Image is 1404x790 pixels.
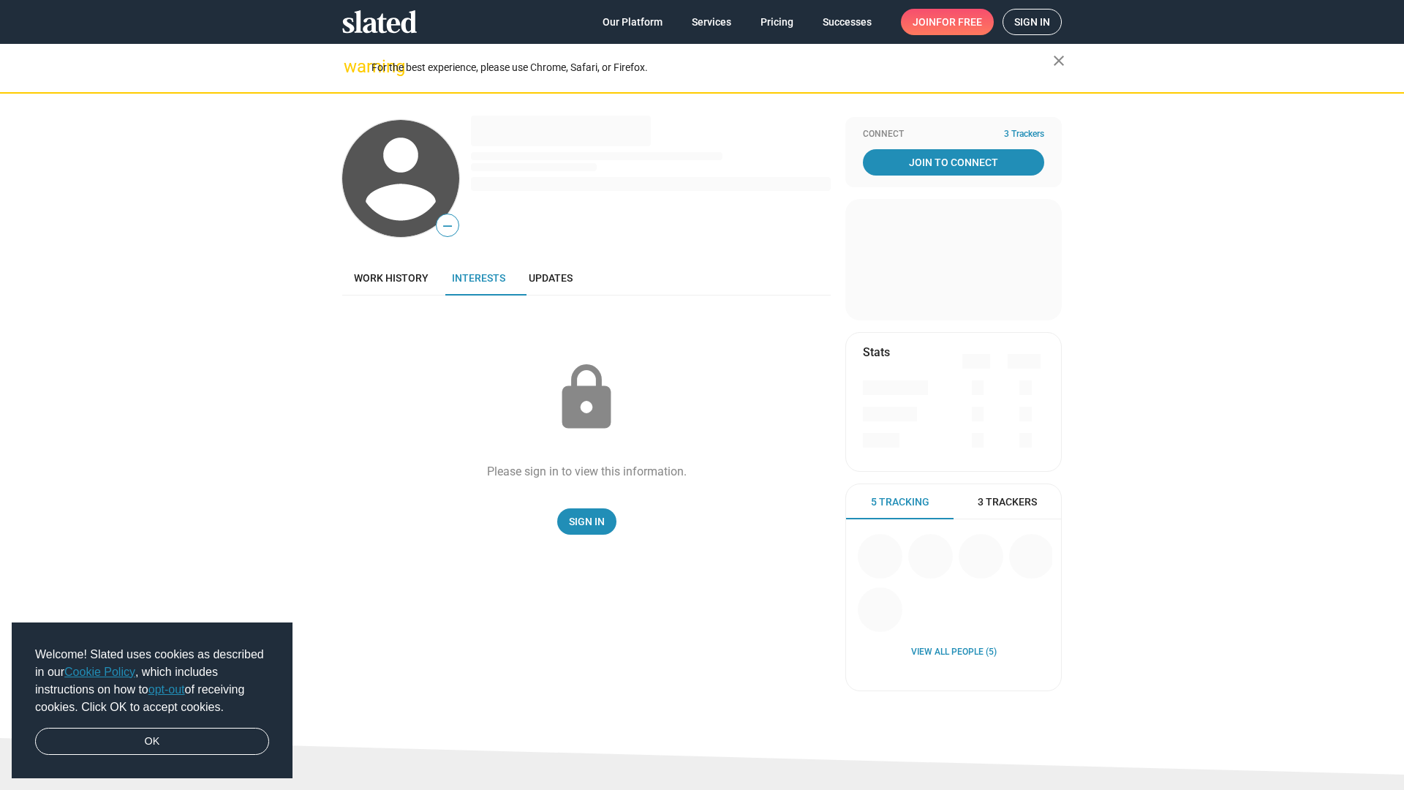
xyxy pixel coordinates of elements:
mat-icon: lock [550,361,623,434]
span: 3 Trackers [978,495,1037,509]
mat-card-title: Stats [863,345,890,360]
span: — [437,217,458,236]
a: opt-out [148,683,185,696]
a: Sign In [557,508,616,535]
div: Connect [863,129,1044,140]
span: Pricing [760,9,793,35]
a: Work history [342,260,440,296]
span: Sign in [1014,10,1050,34]
span: Updates [529,272,573,284]
a: Pricing [749,9,805,35]
span: Join To Connect [866,149,1041,176]
a: Joinfor free [901,9,994,35]
a: Join To Connect [863,149,1044,176]
a: Sign in [1003,9,1062,35]
span: for free [936,9,982,35]
span: Sign In [569,508,605,535]
a: View all People (5) [911,647,997,658]
span: 3 Trackers [1004,129,1044,140]
a: Services [680,9,743,35]
mat-icon: close [1050,52,1068,69]
a: Successes [811,9,883,35]
mat-icon: warning [344,58,361,75]
a: dismiss cookie message [35,728,269,756]
span: Join [913,9,982,35]
a: Interests [440,260,517,296]
span: Welcome! Slated uses cookies as described in our , which includes instructions on how to of recei... [35,646,269,716]
div: Please sign in to view this information. [487,464,687,479]
a: Cookie Policy [64,666,135,678]
span: Successes [823,9,872,35]
span: Our Platform [603,9,663,35]
a: Updates [517,260,584,296]
div: cookieconsent [12,622,292,779]
span: 5 Tracking [871,495,929,509]
span: Interests [452,272,505,284]
a: Our Platform [591,9,674,35]
span: Work history [354,272,429,284]
span: Services [692,9,731,35]
div: For the best experience, please use Chrome, Safari, or Firefox. [371,58,1053,78]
